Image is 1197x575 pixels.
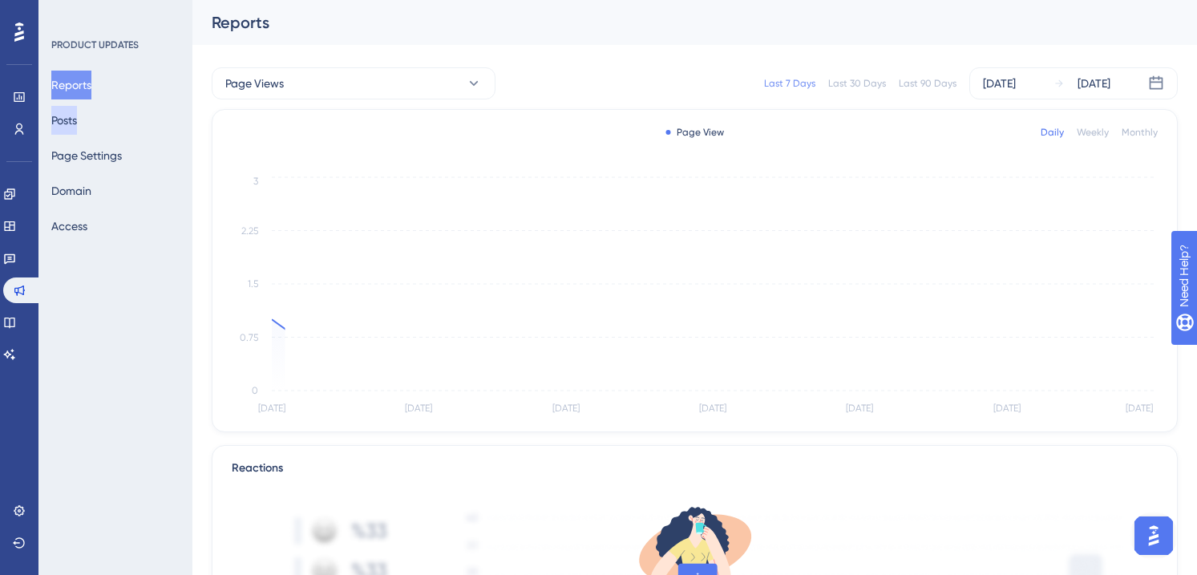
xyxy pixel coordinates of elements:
tspan: [DATE] [993,403,1021,414]
button: Access [51,212,87,241]
tspan: [DATE] [258,403,285,414]
tspan: [DATE] [1126,403,1153,414]
iframe: UserGuiding AI Assistant Launcher [1130,512,1178,560]
tspan: [DATE] [405,403,432,414]
button: Page Views [212,67,495,99]
div: Daily [1041,126,1064,139]
tspan: [DATE] [846,403,873,414]
div: [DATE] [983,74,1016,93]
div: [DATE] [1078,74,1110,93]
tspan: 2.25 [241,225,258,237]
span: Page Views [225,74,284,93]
button: Reports [51,71,91,99]
div: Last 30 Days [828,77,886,90]
button: Domain [51,176,91,205]
tspan: [DATE] [699,403,726,414]
tspan: [DATE] [552,403,580,414]
tspan: 1.5 [248,278,258,290]
tspan: 0.75 [240,332,258,343]
span: Need Help? [38,4,100,23]
div: Monthly [1122,126,1158,139]
tspan: 3 [253,176,258,187]
div: Reactions [232,459,1158,478]
div: Last 7 Days [764,77,815,90]
div: PRODUCT UPDATES [51,38,139,51]
div: Last 90 Days [899,77,956,90]
div: Weekly [1077,126,1109,139]
tspan: 0 [252,385,258,396]
div: Page View [665,126,724,139]
button: Page Settings [51,141,122,170]
div: Reports [212,11,1138,34]
button: Posts [51,106,77,135]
